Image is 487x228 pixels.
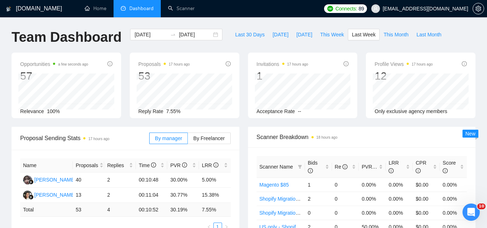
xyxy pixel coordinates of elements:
span: info-circle [151,162,156,167]
td: 00:10:48 [136,173,168,188]
span: Connects: [335,5,357,13]
time: 17 hours ago [412,62,433,66]
td: $0.00 [413,206,440,220]
span: filter [296,161,304,172]
span: This Week [320,31,344,39]
img: gigradar-bm.png [28,179,34,184]
span: By Freelancer [193,135,225,141]
button: Last 30 Days [231,29,269,40]
td: 2 [104,188,136,203]
span: New [465,131,475,137]
span: filter [298,165,302,169]
span: Dashboard [129,5,154,12]
span: 89 [359,5,364,13]
img: LA [23,191,32,200]
span: info-circle [308,168,313,173]
button: setting [473,3,484,14]
span: info-circle [107,61,112,66]
span: Replies [107,161,128,169]
button: This Month [380,29,412,40]
span: This Month [384,31,408,39]
span: info-circle [443,168,448,173]
span: Last 30 Days [235,31,265,39]
td: 0 [332,178,359,192]
span: 7.55% [166,108,181,114]
span: Score [443,160,456,174]
span: Last Month [416,31,441,39]
span: Scanner Breakdown [257,133,467,142]
iframe: Intercom live chat [462,204,480,221]
button: [DATE] [292,29,316,40]
button: [DATE] [269,29,292,40]
span: PVR [362,164,378,170]
span: Scanner Name [260,164,293,170]
img: gigradar-bm.png [28,195,34,200]
span: user [373,6,378,11]
td: 0.00% [386,206,413,220]
span: info-circle [462,61,467,66]
input: End date [179,31,212,39]
span: CPR [416,160,426,174]
a: LA[PERSON_NAME] [23,192,76,197]
time: a few seconds ago [58,62,88,66]
td: 0.00% [440,192,467,206]
span: info-circle [182,162,187,167]
span: By manager [155,135,182,141]
a: Shopify Migration $60 [260,210,308,216]
th: Replies [104,158,136,173]
input: Start date [134,31,167,39]
td: 15.38% [199,188,231,203]
span: Proposals [138,60,190,68]
span: 100% [47,108,60,114]
td: 7.55 % [199,203,231,217]
td: 00:10:52 [136,203,168,217]
h1: Team Dashboard [12,29,121,46]
time: 18 hours ago [316,135,337,139]
td: 0.00% [386,178,413,192]
span: info-circle [226,61,231,66]
span: 10 [477,204,486,209]
div: 12 [375,69,433,83]
td: 30.00% [167,173,199,188]
span: Bids [308,160,318,174]
span: -- [298,108,301,114]
td: 40 [73,173,105,188]
td: 0.00% [440,178,467,192]
span: swap-right [170,32,176,37]
td: 0 [332,206,359,220]
div: 53 [138,69,190,83]
td: 30.77% [167,188,199,203]
td: $0.00 [413,178,440,192]
img: NF [23,175,32,184]
span: PVR [170,162,187,168]
span: Acceptance Rate [257,108,295,114]
th: Proposals [73,158,105,173]
span: Time [139,162,156,168]
td: 53 [73,203,105,217]
td: $0.00 [413,192,440,206]
span: Reply Rate [138,108,163,114]
span: to [170,32,176,37]
td: 13 [73,188,105,203]
td: 0.00% [440,206,467,220]
span: [DATE] [296,31,312,39]
td: 0.00% [359,206,386,220]
span: info-circle [213,162,218,167]
span: LRR [202,162,218,168]
td: 2 [305,192,332,206]
a: Magento $85 [260,182,289,188]
time: 17 hours ago [287,62,308,66]
time: 17 hours ago [88,137,109,141]
div: 1 [257,69,308,83]
a: searchScanner [168,5,195,12]
span: info-circle [389,168,394,173]
span: dashboard [121,6,126,11]
span: LRR [389,160,399,174]
span: [DATE] [273,31,288,39]
span: Last Week [352,31,376,39]
td: 5.00% [199,173,231,188]
a: NF[PERSON_NAME] Ayra [23,176,87,182]
span: info-circle [416,168,421,173]
td: 0 [305,206,332,220]
span: setting [473,6,484,12]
